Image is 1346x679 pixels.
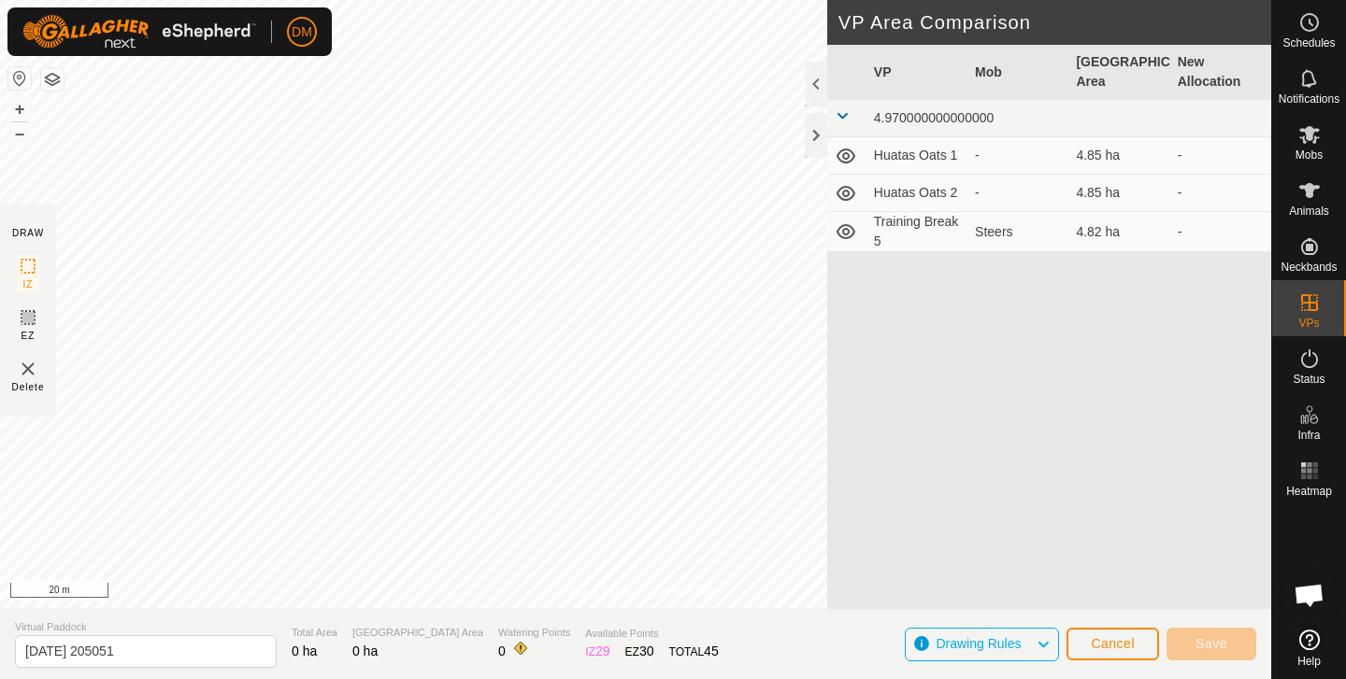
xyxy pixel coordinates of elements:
[1170,137,1271,175] td: -
[498,625,570,641] span: Watering Points
[669,642,719,661] div: TOTAL
[1289,205,1329,217] span: Animals
[967,45,1068,100] th: Mob
[1067,628,1159,660] button: Cancel
[1297,656,1321,667] span: Help
[975,183,1061,203] div: -
[1281,262,1337,273] span: Neckbands
[8,98,31,120] button: +
[1297,430,1320,441] span: Infra
[874,110,994,125] span: 4.970000000000000
[1068,175,1169,212] td: 4.85 ha
[12,380,45,394] span: Delete
[1298,318,1319,329] span: VPs
[562,584,632,601] a: Privacy Policy
[866,212,967,252] td: Training Break 5
[1170,45,1271,100] th: New Allocation
[1170,212,1271,252] td: -
[595,644,610,658] span: 29
[1170,175,1271,212] td: -
[8,122,31,145] button: –
[639,644,654,658] span: 30
[1286,486,1332,497] span: Heatmap
[12,226,44,240] div: DRAW
[866,137,967,175] td: Huatas Oats 1
[15,619,277,635] span: Virtual Paddock
[22,15,256,49] img: Gallagher Logo
[17,358,39,380] img: VP
[352,625,483,641] span: [GEOGRAPHIC_DATA] Area
[625,642,654,661] div: EZ
[975,146,1061,165] div: -
[866,175,967,212] td: Huatas Oats 2
[8,67,31,90] button: Reset Map
[1068,45,1169,100] th: [GEOGRAPHIC_DATA] Area
[866,45,967,100] th: VP
[838,11,1271,34] h2: VP Area Comparison
[1091,636,1135,651] span: Cancel
[292,644,317,658] span: 0 ha
[1272,622,1346,674] a: Help
[292,22,312,42] span: DM
[352,644,378,658] span: 0 ha
[1293,374,1325,385] span: Status
[1068,137,1169,175] td: 4.85 ha
[936,636,1021,651] span: Drawing Rules
[292,625,337,641] span: Total Area
[1196,636,1227,651] span: Save
[21,329,36,343] span: EZ
[1296,149,1323,161] span: Mobs
[498,644,506,658] span: 0
[41,68,64,91] button: Map Layers
[1282,567,1338,623] a: Open chat
[975,222,1061,242] div: Steers
[654,584,709,601] a: Contact Us
[585,642,609,661] div: IZ
[1282,37,1335,49] span: Schedules
[1068,212,1169,252] td: 4.82 ha
[1167,628,1256,660] button: Save
[585,626,718,642] span: Available Points
[704,644,719,658] span: 45
[23,277,34,291] span: IZ
[1279,93,1339,105] span: Notifications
